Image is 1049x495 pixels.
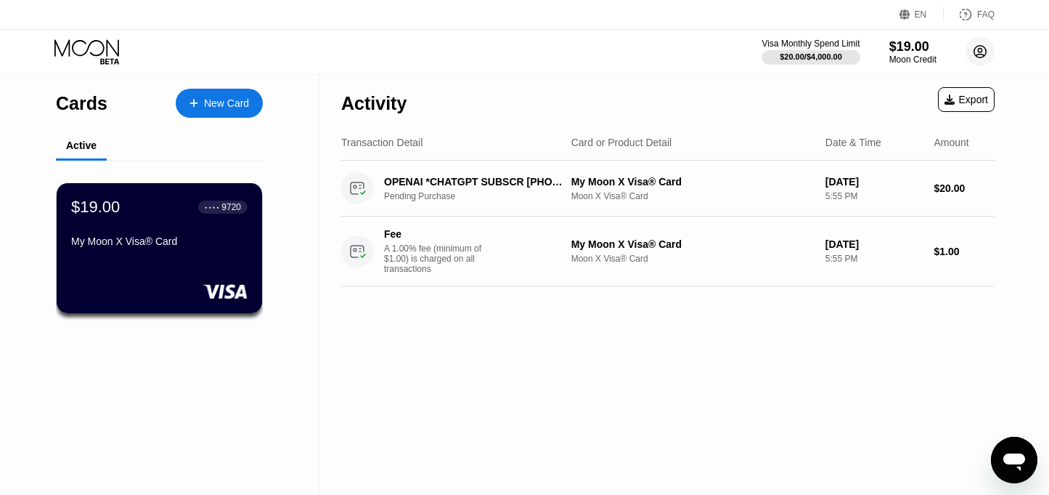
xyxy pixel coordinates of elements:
[825,254,923,264] div: 5:55 PM
[825,137,881,148] div: Date & Time
[780,52,842,61] div: $20.00 / $4,000.00
[934,182,995,194] div: $20.00
[571,137,672,148] div: Card or Product Detail
[762,39,860,65] div: Visa Monthly Spend Limit$20.00/$4,000.00
[944,7,995,22] div: FAQ
[944,94,988,105] div: Export
[71,236,248,247] div: My Moon X Visa® Card
[57,183,262,313] div: $19.00● ● ● ●9720My Moon X Visa® Card
[384,191,581,201] div: Pending Purchase
[571,176,814,188] div: My Moon X Visa® Card
[571,254,814,264] div: Moon X Visa® Card
[825,191,923,201] div: 5:55 PM
[934,137,968,148] div: Amount
[934,246,995,257] div: $1.00
[991,437,1037,483] iframe: Button to launch messaging window
[915,9,927,20] div: EN
[66,140,97,151] div: Active
[938,87,995,112] div: Export
[384,244,493,274] div: A 1.00% fee (minimum of $1.00) is charged on all transactions
[571,191,814,201] div: Moon X Visa® Card
[341,93,407,114] div: Activity
[762,39,860,49] div: Visa Monthly Spend Limit
[571,238,814,250] div: My Moon X Visa® Card
[341,217,995,286] div: FeeA 1.00% fee (minimum of $1.00) is charged on all transactionsMy Moon X Visa® CardMoon X Visa® ...
[205,205,219,209] div: ● ● ● ●
[889,55,936,65] div: Moon Credit
[341,137,423,148] div: Transaction Detail
[71,198,120,217] div: $19.00
[825,238,923,250] div: [DATE]
[889,39,936,55] div: $19.00
[204,97,249,110] div: New Card
[384,228,486,240] div: Fee
[977,9,995,20] div: FAQ
[176,89,263,118] div: New Card
[56,93,107,114] div: Cards
[384,176,567,188] div: OPENAI *CHATGPT SUBSCR [PHONE_NUMBER] US
[899,7,944,22] div: EN
[221,202,241,212] div: 9720
[341,161,995,217] div: OPENAI *CHATGPT SUBSCR [PHONE_NUMBER] USPending PurchaseMy Moon X Visa® CardMoon X Visa® Card[DAT...
[889,39,936,65] div: $19.00Moon Credit
[825,176,923,188] div: [DATE]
